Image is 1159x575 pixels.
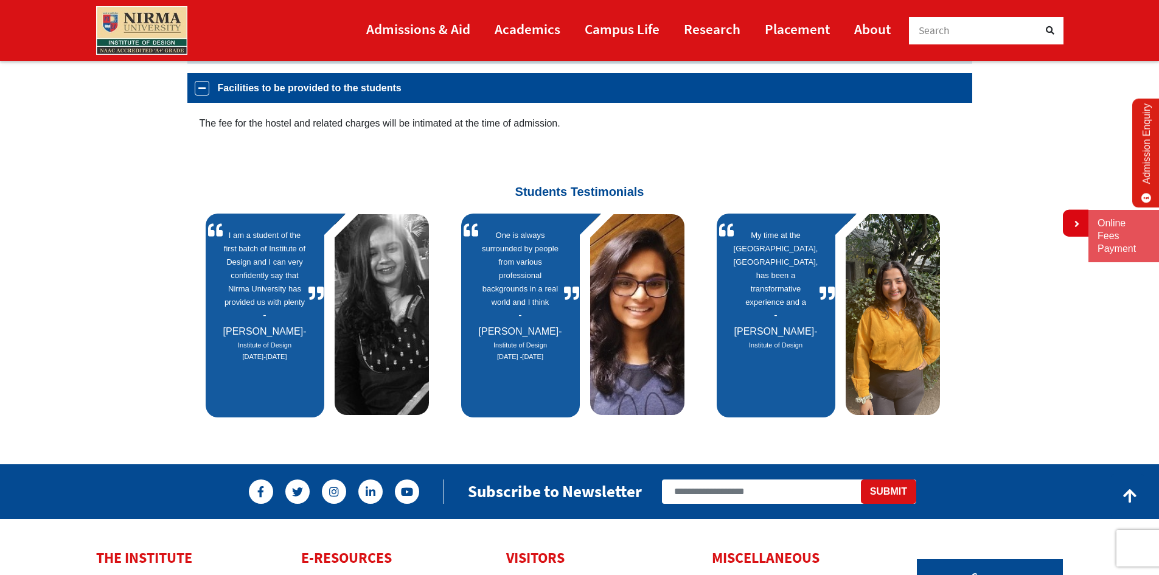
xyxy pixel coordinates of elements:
a: Academics [495,15,560,43]
a: Placement [765,15,830,43]
img: blog_img [335,214,429,415]
a: Online Fees Payment [1098,217,1150,255]
a: Campus Life [585,15,660,43]
cite: Source Title [733,340,819,351]
a: One is always surrounded by people from various professional backgrounds in a real world and I th... [478,229,563,307]
h3: Students Testimonials [197,163,963,199]
a: Admissions & Aid [366,15,470,43]
img: blog_img [846,214,940,415]
span: Search [919,24,950,37]
a: Facilities to be provided to the students [187,73,972,103]
cite: Source Title [222,340,308,362]
img: main_logo [96,6,187,55]
cite: Source Title [478,340,563,362]
p: The fee for the hostel and related charges will be intimated at the time of admission. [200,115,960,131]
h2: Subscribe to Newsletter [468,481,642,501]
a: I am a student of the first batch of Institute of Design and I can very confidently say that Nirm... [222,229,308,307]
button: Submit [861,479,916,504]
a: My time at the [GEOGRAPHIC_DATA], [GEOGRAPHIC_DATA], has been a transformative experience and a s... [733,229,819,307]
span: [PERSON_NAME] [223,310,307,336]
img: blog_img [590,214,684,415]
a: About [854,15,891,43]
a: Research [684,15,740,43]
span: [PERSON_NAME] [479,310,562,336]
span: [PERSON_NAME] [734,310,818,336]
